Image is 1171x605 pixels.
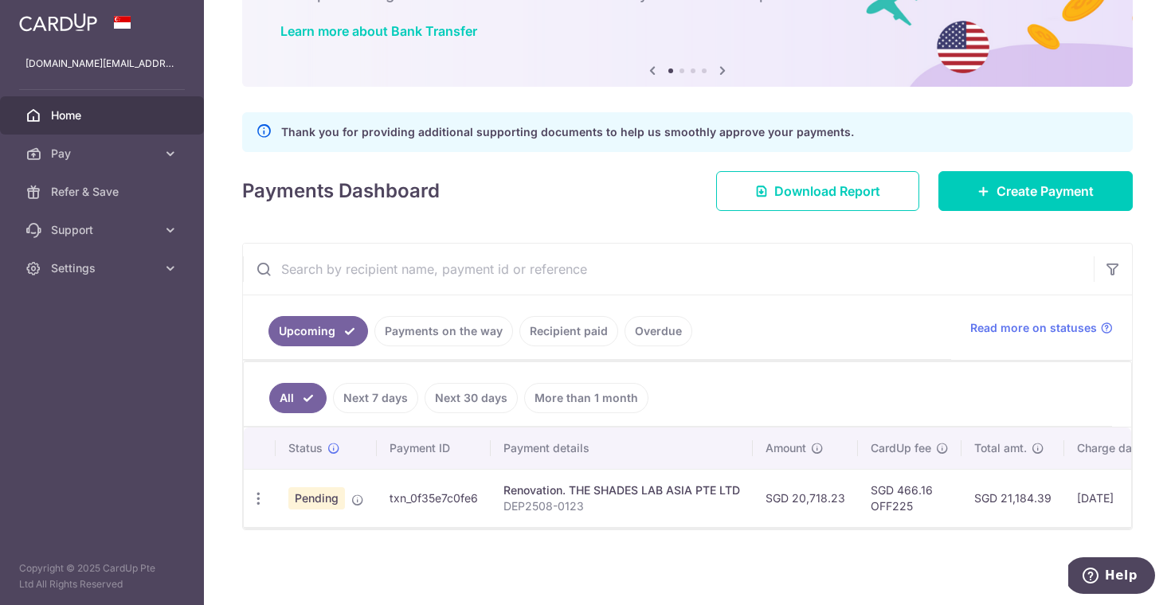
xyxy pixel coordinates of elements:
span: Support [51,222,156,238]
a: Payments on the way [374,316,513,346]
span: Pending [288,487,345,509]
input: Search by recipient name, payment id or reference [243,244,1094,295]
a: All [269,383,327,413]
p: DEP2508-0123 [503,498,740,514]
span: Create Payment [997,181,1094,201]
a: More than 1 month [524,383,648,413]
span: Home [51,107,156,123]
a: Upcoming [268,316,368,346]
td: SGD 466.16 OFF225 [858,469,961,527]
td: SGD 21,184.39 [961,469,1064,527]
span: Pay [51,146,156,162]
span: CardUp fee [871,440,931,456]
a: Recipient paid [519,316,618,346]
h4: Payments Dashboard [242,177,440,205]
span: Total amt. [974,440,1027,456]
a: Create Payment [938,171,1133,211]
a: Read more on statuses [970,320,1113,336]
a: Next 7 days [333,383,418,413]
span: Status [288,440,323,456]
img: CardUp [19,13,97,32]
span: Charge date [1077,440,1142,456]
span: Read more on statuses [970,320,1097,336]
td: txn_0f35e7c0fe6 [377,469,491,527]
iframe: Opens a widget where you can find more information [1068,557,1155,597]
a: Download Report [716,171,919,211]
p: Thank you for providing additional supporting documents to help us smoothly approve your payments. [281,123,854,142]
a: Learn more about Bank Transfer [280,23,477,39]
span: Refer & Save [51,184,156,200]
th: Payment details [491,427,753,469]
a: Next 30 days [425,383,518,413]
td: SGD 20,718.23 [753,469,858,527]
span: Amount [766,440,806,456]
span: Settings [51,260,156,276]
th: Payment ID [377,427,491,469]
a: Overdue [625,316,692,346]
p: [DOMAIN_NAME][EMAIL_ADDRESS][DOMAIN_NAME] [25,56,178,72]
div: Renovation. THE SHADES LAB ASIA PTE LTD [503,482,740,498]
span: Download Report [774,181,880,201]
